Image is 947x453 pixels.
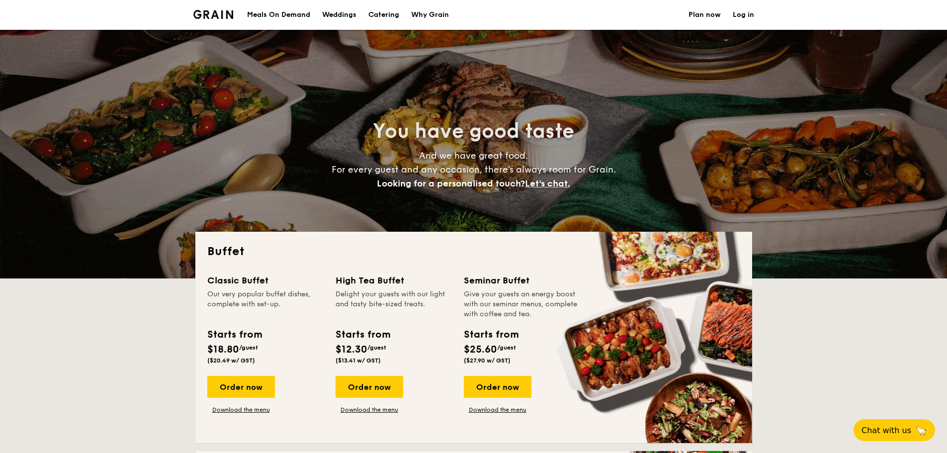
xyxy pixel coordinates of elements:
[336,357,381,364] span: ($13.41 w/ GST)
[861,426,911,435] span: Chat with us
[207,406,275,414] a: Download the menu
[367,344,386,351] span: /guest
[464,289,580,319] div: Give your guests an energy boost with our seminar menus, complete with coffee and tea.
[525,178,570,189] span: Let's chat.
[207,327,261,342] div: Starts from
[336,406,403,414] a: Download the menu
[464,327,518,342] div: Starts from
[207,273,324,287] div: Classic Buffet
[915,425,927,436] span: 🦙
[336,289,452,319] div: Delight your guests with our light and tasty bite-sized treats.
[239,344,258,351] span: /guest
[464,376,531,398] div: Order now
[207,357,255,364] span: ($20.49 w/ GST)
[464,273,580,287] div: Seminar Buffet
[854,419,935,441] button: Chat with us🦙
[207,376,275,398] div: Order now
[336,344,367,356] span: $12.30
[207,244,740,260] h2: Buffet
[207,289,324,319] div: Our very popular buffet dishes, complete with set-up.
[497,344,516,351] span: /guest
[464,406,531,414] a: Download the menu
[207,344,239,356] span: $18.80
[464,344,497,356] span: $25.60
[464,357,511,364] span: ($27.90 w/ GST)
[336,273,452,287] div: High Tea Buffet
[336,376,403,398] div: Order now
[336,327,390,342] div: Starts from
[193,10,234,19] a: Logotype
[193,10,234,19] img: Grain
